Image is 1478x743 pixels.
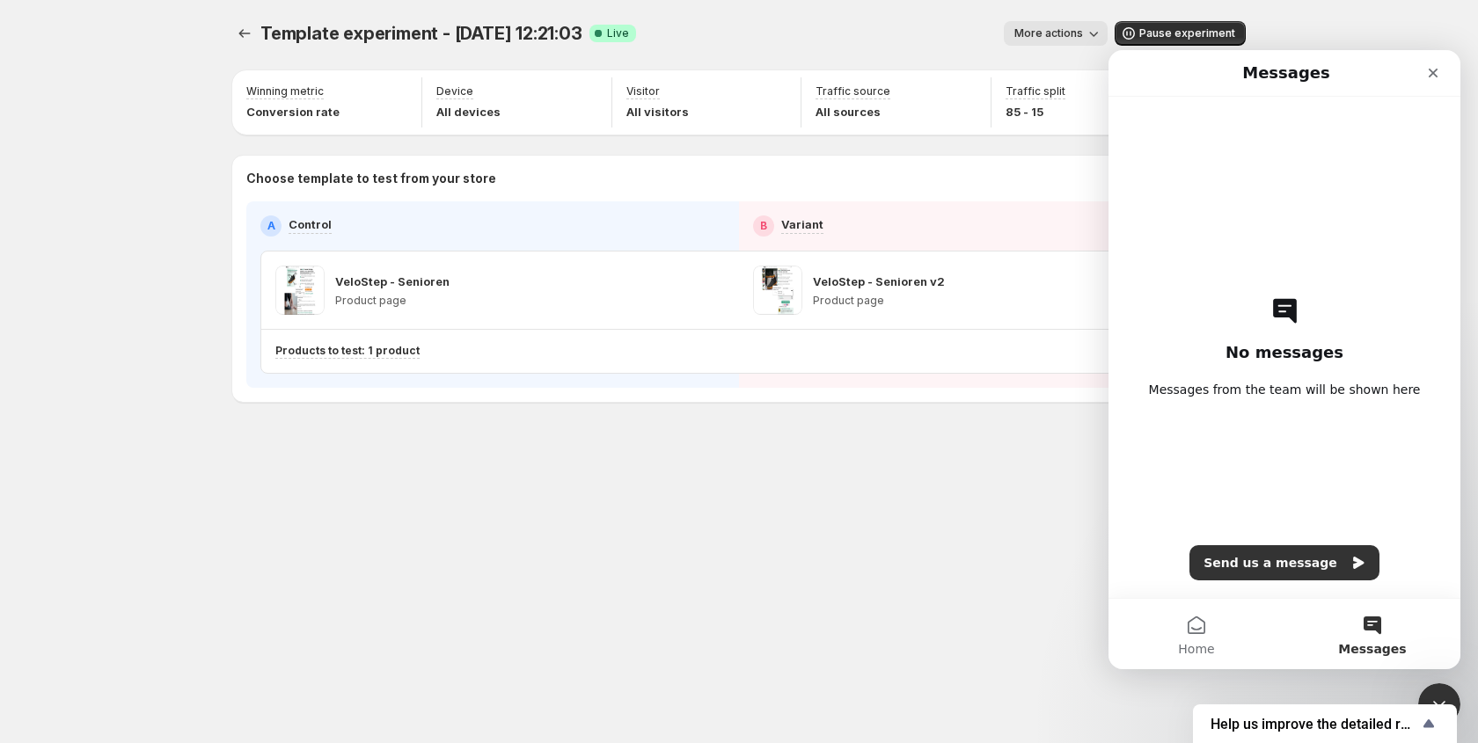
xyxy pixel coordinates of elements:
img: VeloStep - Senioren v2 [753,266,802,315]
p: Device [436,84,473,98]
p: 85 - 15 [1006,103,1065,120]
button: Experiments [232,21,257,46]
h2: B [760,219,767,233]
p: VeloStep - Senioren [335,273,450,290]
p: All devices [436,103,501,120]
p: Traffic source [816,84,890,98]
span: Pause experiment [1139,26,1235,40]
button: Pause experiment [1115,21,1246,46]
p: All visitors [626,103,689,120]
p: Variant [781,215,823,233]
p: Product page [813,294,945,308]
span: Help us improve the detailed report for A/B campaigns [1211,716,1418,732]
span: Live [607,26,629,40]
span: Template experiment - [DATE] 12:21:03 [260,23,582,44]
p: Conversion rate [246,103,340,120]
p: VeloStep - Senioren v2 [813,273,945,290]
button: More actions [1004,21,1108,46]
span: More actions [1014,26,1083,40]
img: VeloStep - Senioren [275,266,325,315]
p: Control [289,215,332,233]
p: Traffic split [1006,84,1065,98]
button: Show survey - Help us improve the detailed report for A/B campaigns [1211,713,1439,734]
iframe: Intercom live chat [1418,683,1460,725]
iframe: Intercom live chat [1108,50,1460,669]
p: Products to test: 1 product [275,344,420,358]
p: Product page [335,294,450,308]
p: Visitor [626,84,660,98]
p: Winning metric [246,84,324,98]
p: All sources [816,103,890,120]
p: Choose template to test from your store [246,170,1232,187]
h2: A [267,219,275,233]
